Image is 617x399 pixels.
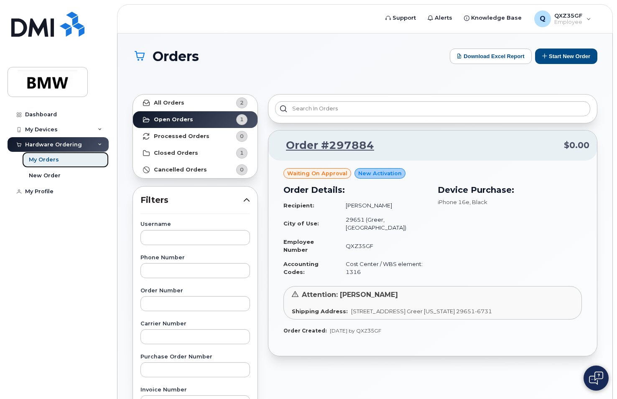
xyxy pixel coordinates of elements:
[240,132,244,140] span: 0
[450,49,532,64] button: Download Excel Report
[153,49,199,64] span: Orders
[469,199,487,205] span: , Black
[154,116,193,123] strong: Open Orders
[154,133,209,140] strong: Processed Orders
[240,99,244,107] span: 2
[292,308,348,315] strong: Shipping Address:
[589,371,603,385] img: Open chat
[438,199,469,205] span: iPhone 16e
[358,169,402,177] span: New Activation
[140,321,250,327] label: Carrier Number
[133,161,258,178] a: Cancelled Orders0
[438,184,582,196] h3: Device Purchase:
[338,235,428,257] td: QXZ35GF
[276,138,374,153] a: Order #297884
[302,291,398,299] span: Attention: [PERSON_NAME]
[140,387,250,393] label: Invoice Number
[133,145,258,161] a: Closed Orders1
[283,327,326,334] strong: Order Created:
[338,198,428,213] td: [PERSON_NAME]
[338,257,428,279] td: Cost Center / WBS element: 1316
[140,255,250,261] label: Phone Number
[140,194,243,206] span: Filters
[535,49,597,64] button: Start New Order
[283,220,319,227] strong: City of Use:
[330,327,381,334] span: [DATE] by QXZ35GF
[283,202,314,209] strong: Recipient:
[275,101,590,116] input: Search in orders
[283,261,319,275] strong: Accounting Codes:
[154,100,184,106] strong: All Orders
[140,222,250,227] label: Username
[287,169,347,177] span: Waiting On Approval
[240,166,244,174] span: 0
[133,95,258,111] a: All Orders2
[240,115,244,123] span: 1
[351,308,492,315] span: [STREET_ADDRESS] Greer [US_STATE] 29651-6731
[564,139,589,151] span: $0.00
[140,288,250,294] label: Order Number
[133,128,258,145] a: Processed Orders0
[338,212,428,235] td: 29651 (Greer, [GEOGRAPHIC_DATA])
[283,184,428,196] h3: Order Details:
[154,150,198,156] strong: Closed Orders
[154,166,207,173] strong: Cancelled Orders
[283,238,314,253] strong: Employee Number
[140,354,250,360] label: Purchase Order Number
[133,111,258,128] a: Open Orders1
[240,149,244,157] span: 1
